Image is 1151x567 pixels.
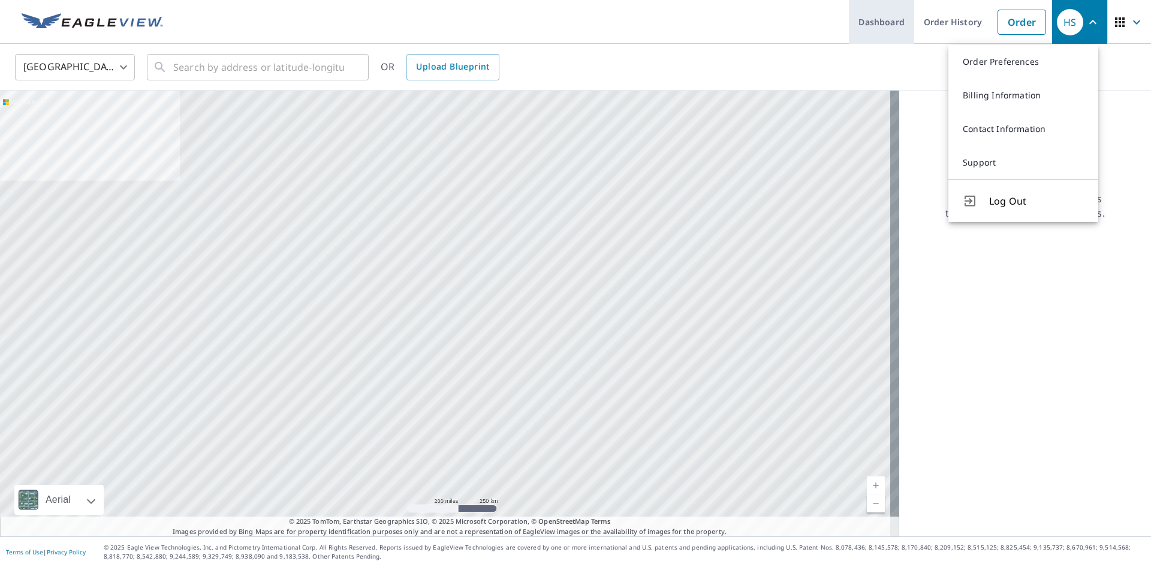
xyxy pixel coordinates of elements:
[948,112,1098,146] a: Contact Information
[104,543,1145,561] p: © 2025 Eagle View Technologies, Inc. and Pictometry International Corp. All Rights Reserved. Repo...
[948,179,1098,222] button: Log Out
[989,194,1084,208] span: Log Out
[867,494,885,512] a: Current Level 5, Zoom Out
[998,10,1046,35] a: Order
[6,548,86,556] p: |
[416,59,489,74] span: Upload Blueprint
[948,79,1098,112] a: Billing Information
[47,548,86,556] a: Privacy Policy
[948,146,1098,179] a: Support
[289,517,611,527] span: © 2025 TomTom, Earthstar Geographics SIO, © 2025 Microsoft Corporation, ©
[15,50,135,84] div: [GEOGRAPHIC_DATA]
[538,517,589,526] a: OpenStreetMap
[1057,9,1083,35] div: HS
[173,50,344,84] input: Search by address or latitude-longitude
[945,191,1105,220] p: Searching for a property address to view a list of available products.
[406,54,499,80] a: Upload Blueprint
[948,45,1098,79] a: Order Preferences
[14,485,104,515] div: Aerial
[591,517,611,526] a: Terms
[22,13,163,31] img: EV Logo
[6,548,43,556] a: Terms of Use
[867,476,885,494] a: Current Level 5, Zoom In
[42,485,74,515] div: Aerial
[381,54,499,80] div: OR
